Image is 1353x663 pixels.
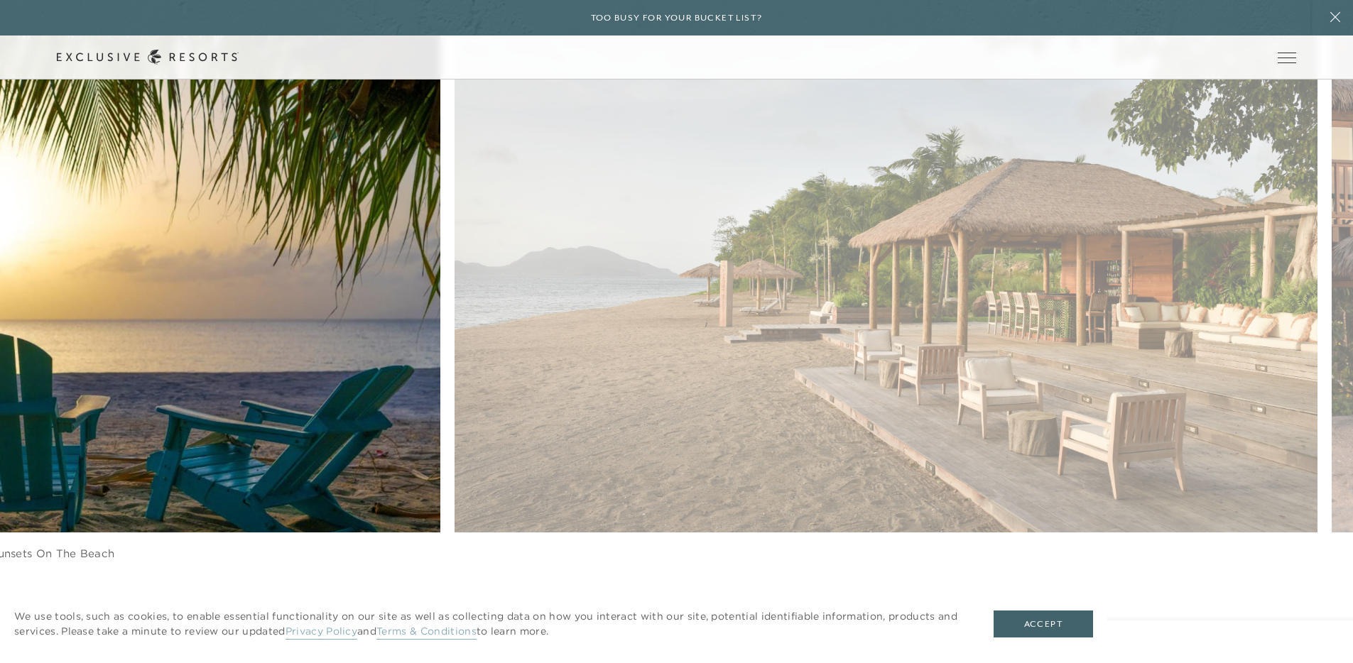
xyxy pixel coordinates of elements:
a: Privacy Policy [286,625,357,640]
a: Terms & Conditions [376,625,477,640]
h6: Too busy for your bucket list? [591,11,763,25]
p: We use tools, such as cookies, to enable essential functionality on our site as well as collectin... [14,609,965,639]
button: Open navigation [1278,53,1296,62]
button: Accept [994,610,1093,637]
